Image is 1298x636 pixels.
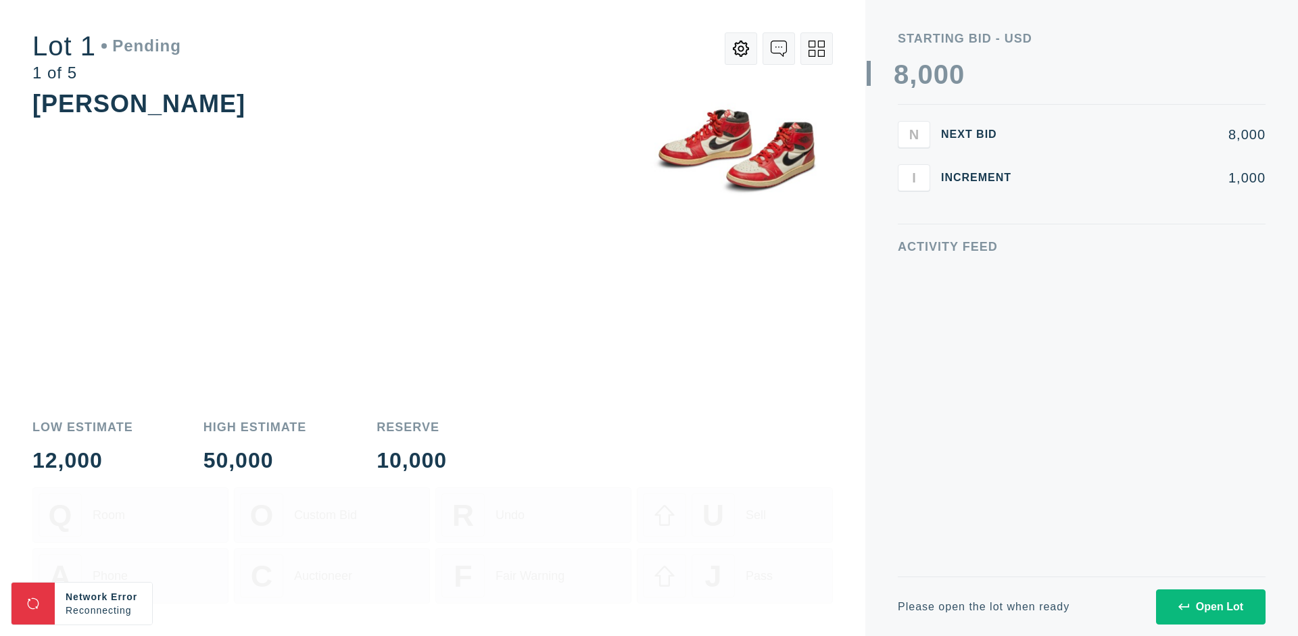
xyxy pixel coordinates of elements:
[1156,589,1266,625] button: Open Lot
[203,449,307,471] div: 50,000
[32,421,133,433] div: Low Estimate
[912,170,916,185] span: I
[101,38,181,54] div: Pending
[917,61,933,88] div: 0
[898,241,1266,253] div: Activity Feed
[941,172,1022,183] div: Increment
[898,121,930,148] button: N
[32,449,133,471] div: 12,000
[203,421,307,433] div: High Estimate
[941,129,1022,140] div: Next Bid
[949,61,965,88] div: 0
[934,61,949,88] div: 0
[32,90,245,118] div: [PERSON_NAME]
[377,421,447,433] div: Reserve
[898,32,1266,45] div: Starting Bid - USD
[66,604,141,617] div: Reconnecting
[1178,601,1243,613] div: Open Lot
[909,61,917,331] div: ,
[66,590,141,604] div: Network Error
[32,65,181,81] div: 1 of 5
[894,61,909,88] div: 8
[909,126,919,142] span: N
[898,602,1069,612] div: Please open the lot when ready
[32,32,181,59] div: Lot 1
[898,164,930,191] button: I
[377,449,447,471] div: 10,000
[1033,128,1266,141] div: 8,000
[1033,171,1266,185] div: 1,000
